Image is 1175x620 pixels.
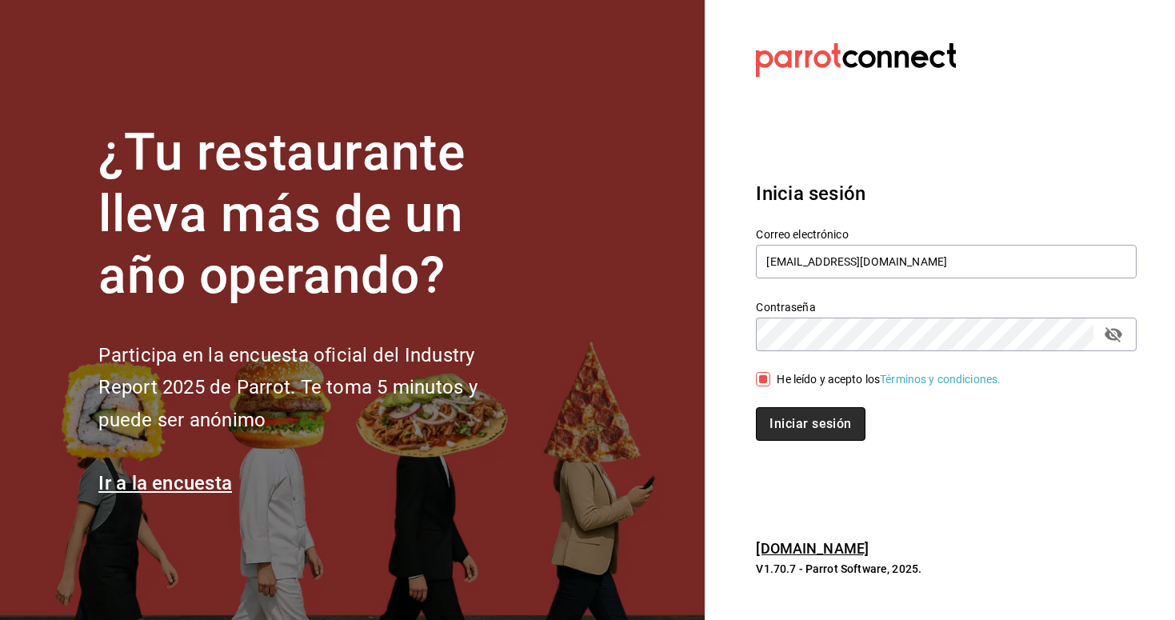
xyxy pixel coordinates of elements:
button: Iniciar sesión [756,407,865,441]
div: He leído y acepto los [777,371,1001,388]
p: V1.70.7 - Parrot Software, 2025. [756,561,1137,577]
a: Términos y condiciones. [880,373,1001,386]
label: Contraseña [756,302,1137,313]
h1: ¿Tu restaurante lleva más de un año operando? [98,122,530,306]
button: passwordField [1100,321,1127,348]
a: [DOMAIN_NAME] [756,540,869,557]
input: Ingresa tu correo electrónico [756,245,1137,278]
label: Correo electrónico [756,229,1137,240]
a: Ir a la encuesta [98,472,232,494]
h3: Inicia sesión [756,179,1137,208]
h2: Participa en la encuesta oficial del Industry Report 2025 de Parrot. Te toma 5 minutos y puede se... [98,339,530,437]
